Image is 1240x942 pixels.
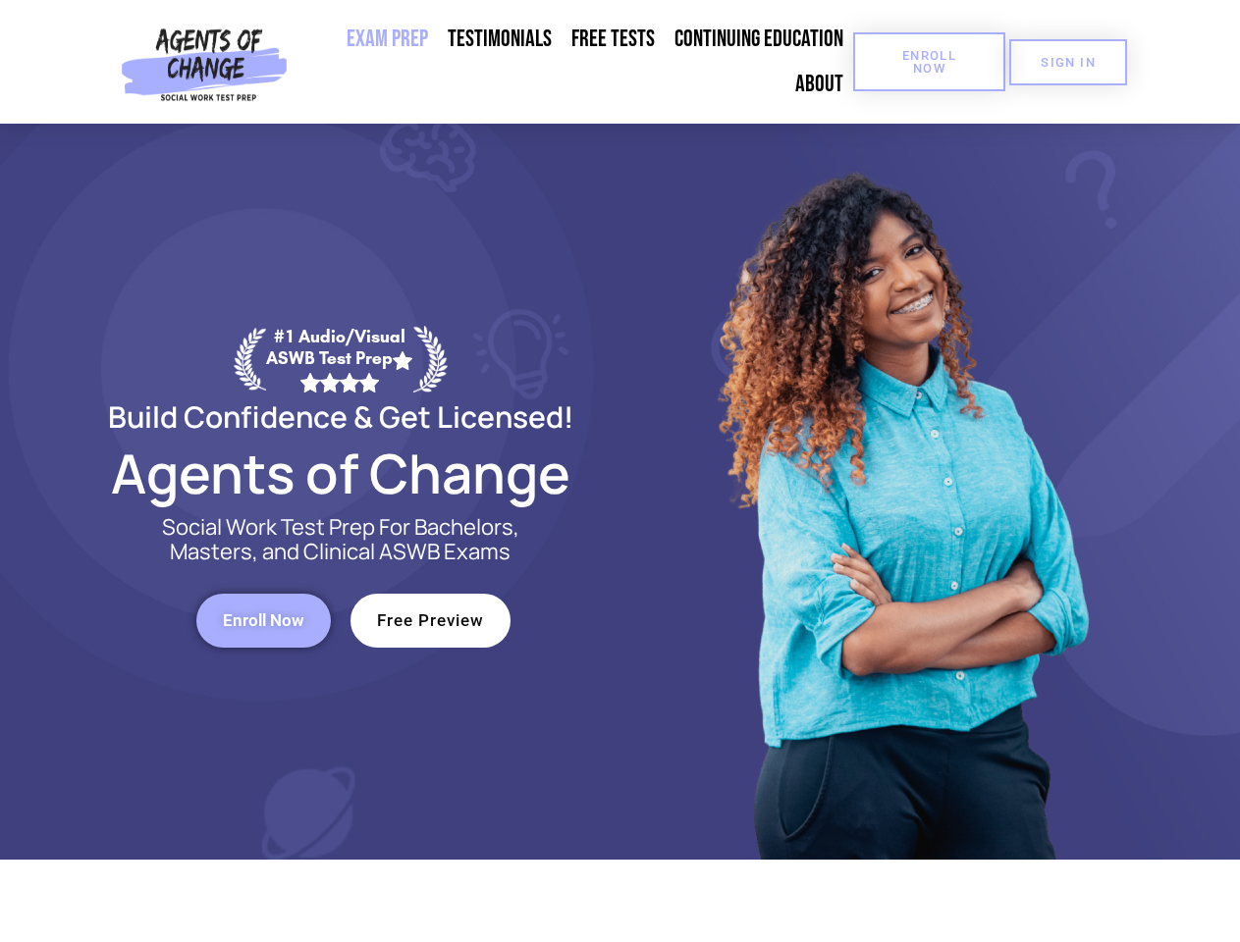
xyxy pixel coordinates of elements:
a: Exam Prep [337,17,438,62]
nav: Menu [296,17,853,107]
a: Free Tests [562,17,665,62]
h2: Build Confidence & Get Licensed! [61,402,620,431]
img: Website Image 1 (1) [704,124,1097,860]
a: Continuing Education [665,17,853,62]
span: Free Preview [377,612,484,629]
span: Enroll Now [223,612,304,629]
h2: Agents of Change [61,450,620,496]
div: #1 Audio/Visual ASWB Test Prep [266,326,413,392]
a: Free Preview [350,594,511,648]
a: Testimonials [438,17,562,62]
a: About [785,62,853,107]
span: SIGN IN [1041,56,1096,69]
a: Enroll Now [853,32,1005,91]
span: Enroll Now [885,49,974,75]
a: Enroll Now [196,594,331,648]
p: Social Work Test Prep For Bachelors, Masters, and Clinical ASWB Exams [139,515,542,564]
a: SIGN IN [1009,39,1127,85]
